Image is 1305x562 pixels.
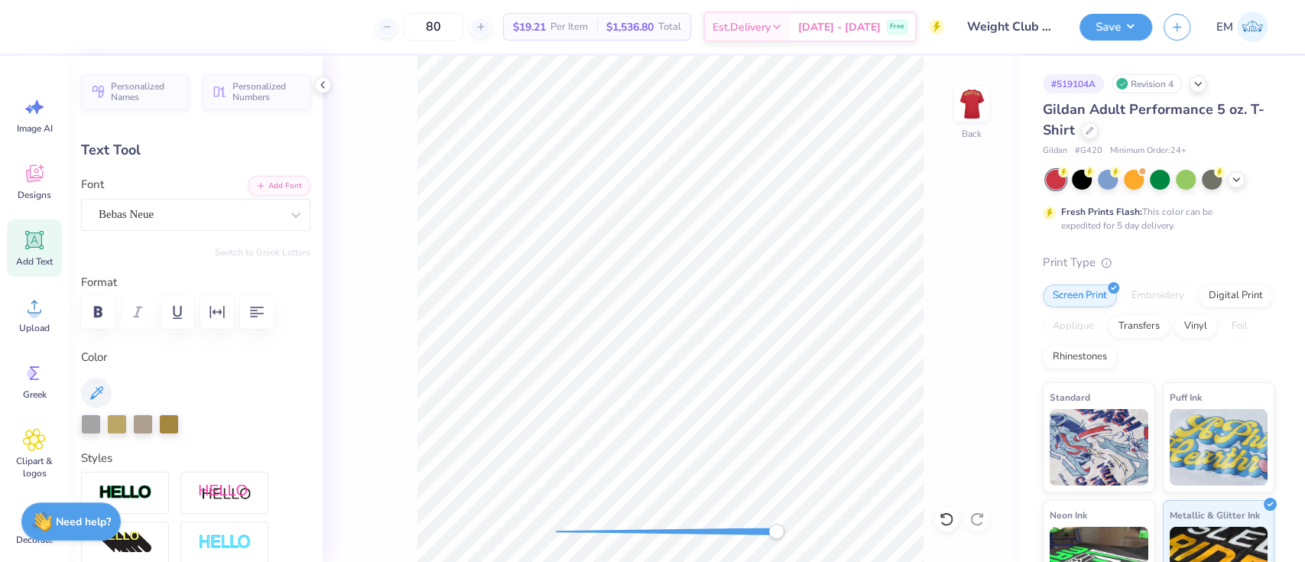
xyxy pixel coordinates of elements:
[606,19,654,35] span: $1,536.80
[81,74,189,109] button: Personalized Names
[1110,145,1187,158] span: Minimum Order: 24 +
[513,19,546,35] span: $19.21
[1122,284,1194,307] div: Embroidery
[111,81,180,102] span: Personalized Names
[17,122,53,135] span: Image AI
[1170,409,1268,486] img: Puff Ink
[99,484,152,502] img: Stroke
[198,534,252,551] img: Negative Space
[1061,205,1249,232] div: This color can be expedited for 5 day delivery.
[1112,74,1182,93] div: Revision 4
[1043,284,1117,307] div: Screen Print
[1043,254,1274,271] div: Print Type
[1050,409,1148,486] img: Standard
[1079,14,1152,41] button: Save
[18,189,51,201] span: Designs
[232,81,301,102] span: Personalized Numbers
[1075,145,1102,158] span: # G420
[1043,315,1104,338] div: Applique
[198,483,252,502] img: Shadow
[769,524,784,539] div: Accessibility label
[1199,284,1273,307] div: Digital Print
[1043,145,1067,158] span: Gildan
[56,515,111,529] strong: Need help?
[203,74,310,109] button: Personalized Numbers
[81,274,310,291] label: Format
[1050,507,1087,523] span: Neon Ink
[1170,507,1260,523] span: Metallic & Glitter Ink
[404,13,463,41] input: – –
[1043,100,1264,139] span: Gildan Adult Performance 5 oz. T-Shirt
[16,534,53,546] span: Decorate
[1170,389,1202,405] span: Puff Ink
[1061,206,1142,218] strong: Fresh Prints Flash:
[890,21,904,32] span: Free
[19,322,50,334] span: Upload
[1209,11,1274,42] a: EM
[81,140,310,161] div: Text Tool
[956,11,1068,42] input: Untitled Design
[81,349,310,366] label: Color
[248,176,310,196] button: Add Font
[798,19,881,35] span: [DATE] - [DATE]
[1237,11,1268,42] img: Emily Mcclelland
[1222,315,1258,338] div: Foil
[962,127,982,141] div: Back
[1174,315,1217,338] div: Vinyl
[99,531,152,555] img: 3D Illusion
[956,89,987,119] img: Back
[713,19,771,35] span: Est. Delivery
[1043,74,1104,93] div: # 519104A
[1216,18,1233,36] span: EM
[658,19,681,35] span: Total
[16,255,53,268] span: Add Text
[23,388,47,401] span: Greek
[1050,389,1090,405] span: Standard
[9,455,60,479] span: Clipart & logos
[1043,346,1117,369] div: Rhinestones
[81,450,112,467] label: Styles
[215,246,310,258] button: Switch to Greek Letters
[81,176,104,193] label: Font
[1109,315,1170,338] div: Transfers
[550,19,588,35] span: Per Item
